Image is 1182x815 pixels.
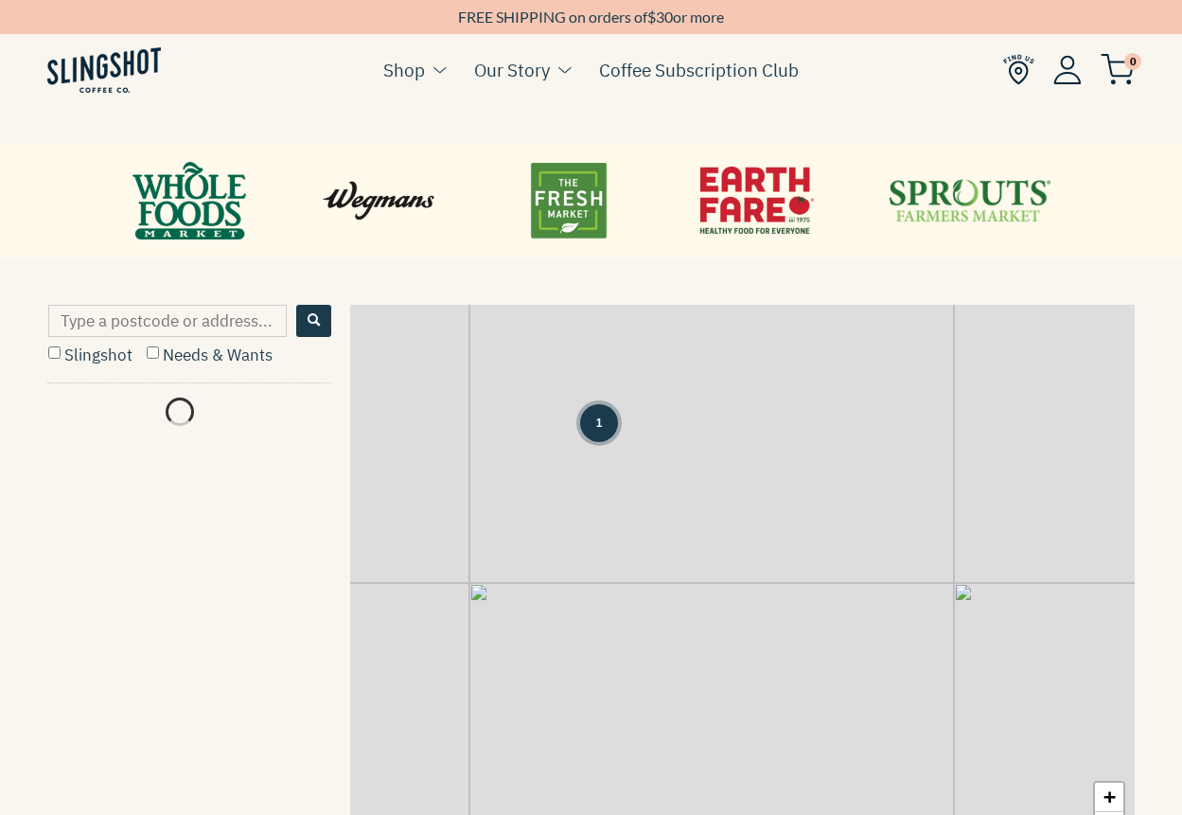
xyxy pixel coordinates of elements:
[580,404,618,442] div: Group of 1 locations
[147,346,159,359] input: Needs & Wants
[1053,55,1082,84] img: Account
[1003,54,1034,85] img: Find Us
[647,8,656,26] span: $
[147,345,273,365] label: Needs & Wants
[596,415,603,432] span: 1
[48,305,287,337] input: Type a postcode or address...
[474,56,550,84] a: Our Story
[48,345,132,365] label: Slingshot
[296,305,331,337] button: Search
[656,8,673,26] span: 30
[1124,53,1141,70] span: 0
[1101,58,1135,80] a: 0
[599,56,799,84] a: Coffee Subscription Club
[1095,783,1123,812] a: Zoom in
[48,346,61,359] input: Slingshot
[383,56,425,84] a: Shop
[1101,54,1135,85] img: cart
